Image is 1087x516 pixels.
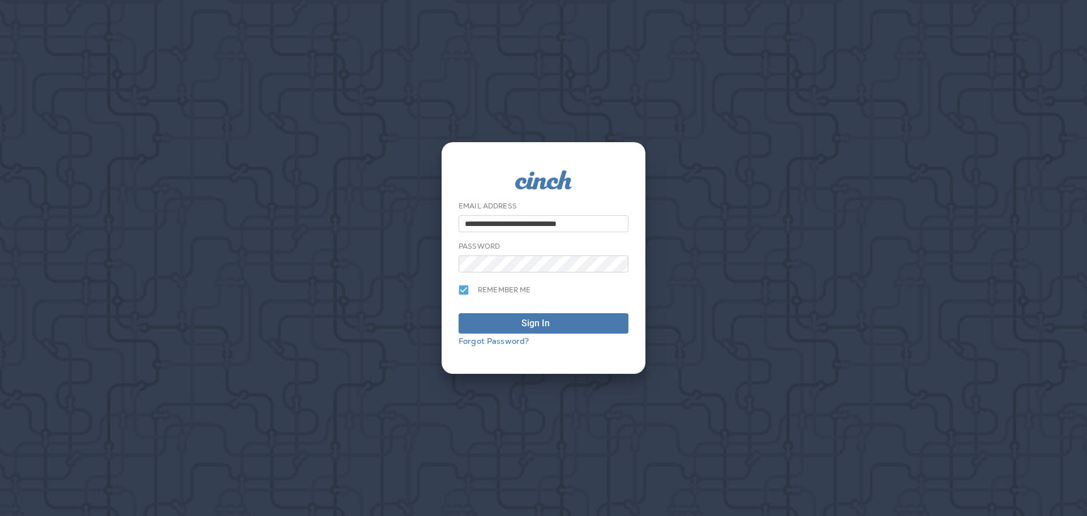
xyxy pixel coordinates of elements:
[478,285,531,295] span: Remember me
[459,242,500,251] label: Password
[521,317,550,330] div: Sign In
[459,313,628,334] button: Sign In
[459,202,517,211] label: Email Address
[459,336,529,346] a: Forgot Password?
